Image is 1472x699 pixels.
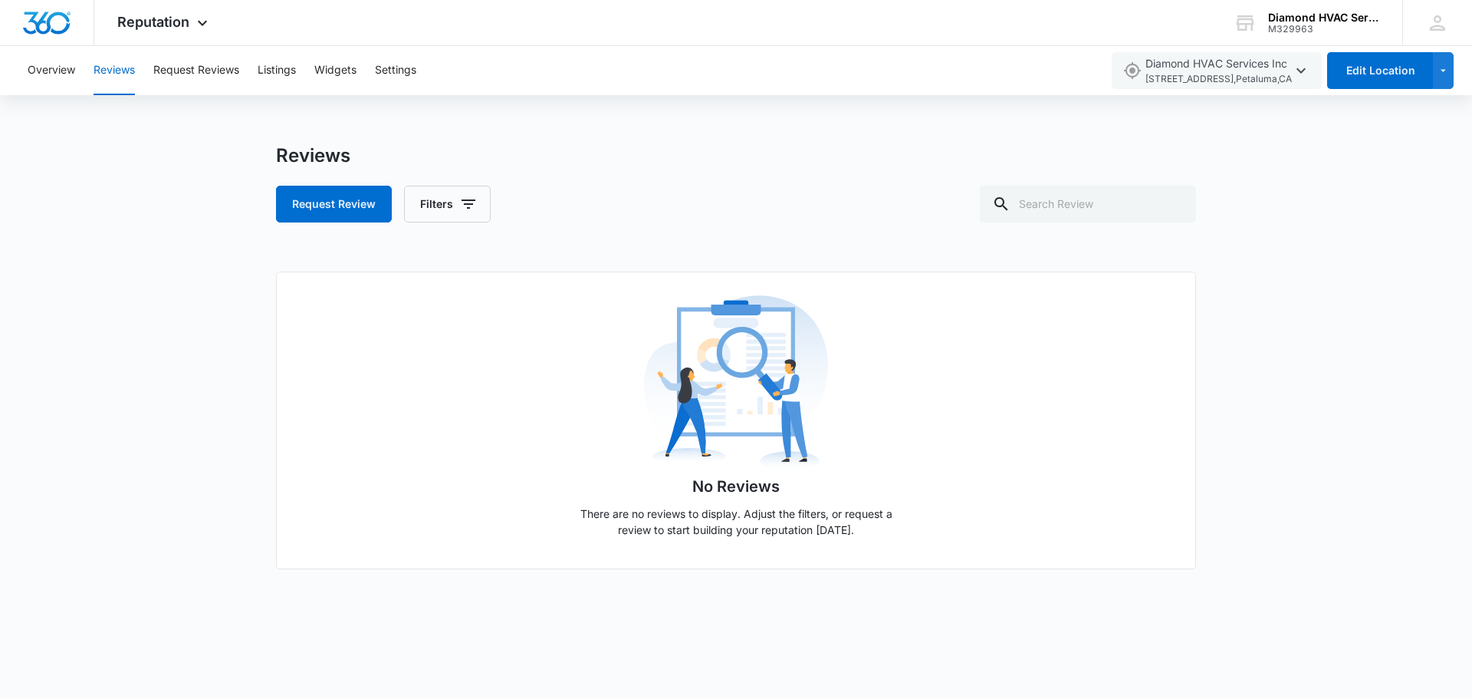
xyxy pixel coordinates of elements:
[258,46,296,95] button: Listings
[692,475,780,498] h1: No Reviews
[404,186,491,223] button: Filters
[28,46,75,95] button: Overview
[980,186,1196,223] input: Search Review
[117,14,189,30] span: Reputation
[1112,52,1322,89] button: Diamond HVAC Services Inc[STREET_ADDRESS],Petaluma,CA
[1145,72,1292,87] span: [STREET_ADDRESS] , Petaluma , CA
[575,506,897,538] p: There are no reviews to display. Adjust the filters, or request a review to start building your r...
[94,46,135,95] button: Reviews
[314,46,356,95] button: Widgets
[375,46,416,95] button: Settings
[1268,12,1380,24] div: account name
[1145,55,1292,87] span: Diamond HVAC Services Inc
[153,46,239,95] button: Request Reviews
[1268,24,1380,35] div: account id
[276,186,392,223] button: Request Review
[1327,52,1433,89] button: Edit Location
[276,144,350,167] h1: Reviews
